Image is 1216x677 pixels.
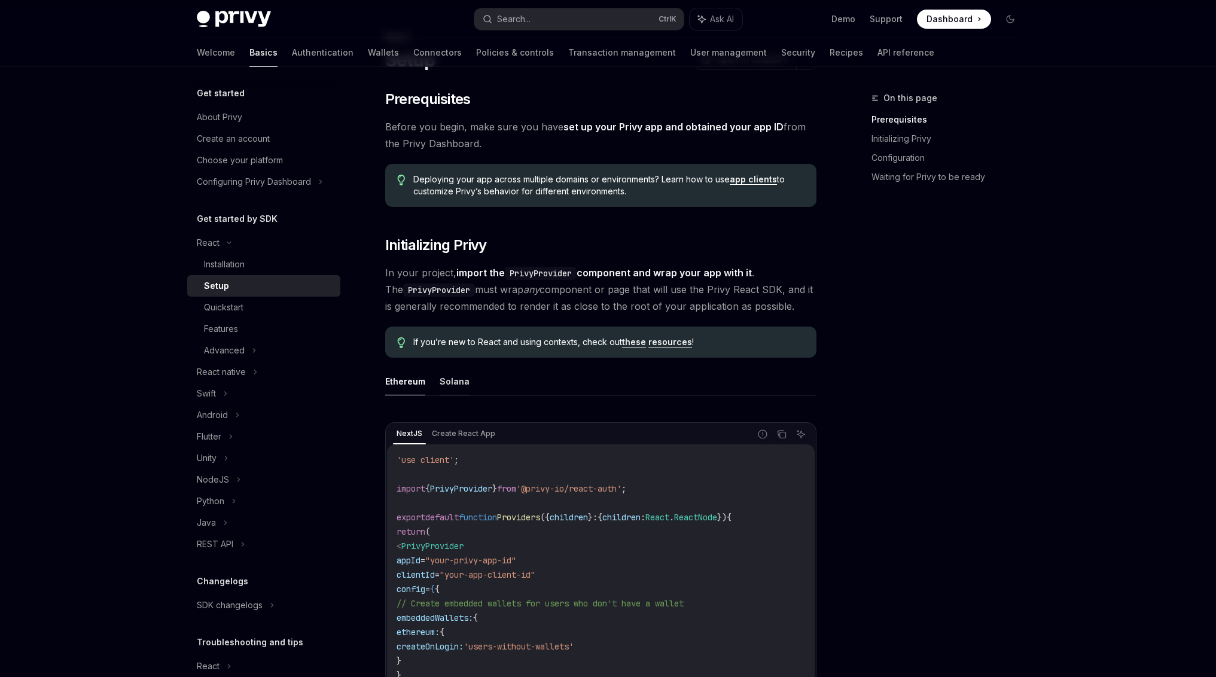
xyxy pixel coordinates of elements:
[454,455,459,465] span: ;
[435,584,440,594] span: {
[385,118,816,152] span: Before you begin, make sure you have from the Privy Dashboard.
[497,12,531,26] div: Search...
[385,90,471,109] span: Prerequisites
[523,283,540,295] em: any
[187,254,340,275] a: Installation
[204,322,238,336] div: Features
[497,512,540,523] span: Providers
[456,267,752,279] strong: import the component and wrap your app with it
[368,38,399,67] a: Wallets
[397,655,401,666] span: }
[1001,10,1020,29] button: Toggle dark mode
[187,275,340,297] a: Setup
[197,175,311,189] div: Configuring Privy Dashboard
[622,337,646,347] a: these
[425,483,430,494] span: {
[588,512,593,523] span: }
[917,10,991,29] a: Dashboard
[641,512,645,523] span: :
[659,14,676,24] span: Ctrl K
[440,367,470,395] button: Solana
[598,512,602,523] span: {
[397,512,425,523] span: export
[197,659,220,673] div: React
[473,612,478,623] span: {
[755,426,770,442] button: Report incorrect code
[397,175,406,185] svg: Tip
[187,150,340,171] a: Choose your platform
[669,512,674,523] span: .
[440,569,535,580] span: "your-app-client-id"
[197,494,224,508] div: Python
[440,627,444,638] span: {
[197,38,235,67] a: Welcome
[197,429,221,444] div: Flutter
[420,555,425,566] span: =
[197,598,263,612] div: SDK changelogs
[397,455,454,465] span: 'use client'
[464,641,574,652] span: 'users-without-wallets'
[197,516,216,530] div: Java
[425,526,430,537] span: (
[197,386,216,401] div: Swift
[187,106,340,128] a: About Privy
[197,132,270,146] div: Create an account
[397,627,440,638] span: ethereum:
[497,483,516,494] span: from
[187,297,340,318] a: Quickstart
[403,283,475,297] code: PrivyProvider
[397,526,425,537] span: return
[593,512,598,523] span: :
[877,38,934,67] a: API reference
[435,569,440,580] span: =
[830,38,863,67] a: Recipes
[831,13,855,25] a: Demo
[413,38,462,67] a: Connectors
[197,408,228,422] div: Android
[292,38,353,67] a: Authentication
[425,555,516,566] span: "your-privy-app-id"
[781,38,815,67] a: Security
[397,569,435,580] span: clientId
[385,236,487,255] span: Initializing Privy
[197,11,271,28] img: dark logo
[197,110,242,124] div: About Privy
[474,8,684,30] button: Search...CtrlK
[397,555,420,566] span: appId
[674,512,717,523] span: ReactNode
[401,541,464,551] span: PrivyProvider
[645,512,669,523] span: React
[397,641,464,652] span: createOnLogin:
[430,584,435,594] span: {
[430,483,492,494] span: PrivyProvider
[871,167,1029,187] a: Waiting for Privy to be ready
[197,236,220,250] div: React
[717,512,727,523] span: })
[425,512,459,523] span: default
[648,337,692,347] a: resources
[871,129,1029,148] a: Initializing Privy
[197,472,229,487] div: NodeJS
[204,300,243,315] div: Quickstart
[197,451,217,465] div: Unity
[197,365,246,379] div: React native
[727,512,732,523] span: {
[459,512,497,523] span: function
[197,212,278,226] h5: Get started by SDK
[197,153,283,167] div: Choose your platform
[563,121,784,133] a: set up your Privy app and obtained your app ID
[505,267,577,280] code: PrivyProvider
[197,635,303,649] h5: Troubleshooting and tips
[602,512,641,523] span: children
[397,483,425,494] span: import
[793,426,809,442] button: Ask AI
[871,110,1029,129] a: Prerequisites
[397,541,401,551] span: <
[425,584,430,594] span: =
[690,8,742,30] button: Ask AI
[393,426,426,441] div: NextJS
[413,336,804,348] span: If you’re new to React and using contexts, check out !
[492,483,497,494] span: }
[397,612,473,623] span: embeddedWallets:
[204,279,229,293] div: Setup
